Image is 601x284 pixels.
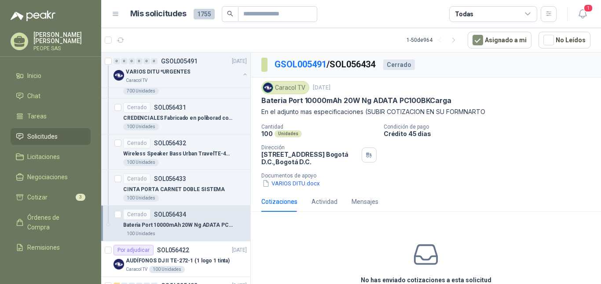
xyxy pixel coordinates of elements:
div: Cerrado [123,102,150,113]
span: 1755 [194,9,215,19]
p: SOL056433 [154,176,186,182]
button: VARIOS DITU.docx [261,179,321,188]
div: 0 [151,58,158,64]
button: Asignado a mi [468,32,531,48]
p: En el adjunto mas especificaciones (SUBIR COTIZACION EN SU FORMNARTO [261,107,590,117]
p: Condición de pago [384,124,597,130]
a: Inicio [11,67,91,84]
p: VARIOS DITU *URGENTES [126,68,190,76]
a: CerradoSOL056433CINTA PORTA CARNET DOBLE SISTEMA100 Unidades [101,170,250,206]
a: Negociaciones [11,169,91,185]
div: 100 Unidades [123,195,159,202]
div: 100 Unidades [123,230,159,237]
div: Mensajes [352,197,378,207]
span: Inicio [27,71,41,81]
p: Bateria Port 10000mAh 20W Ng ADATA PC100BKCarga [123,221,233,229]
p: Wireless Speaker Bass Urban TravelTE-452Speaker [123,150,233,158]
p: Crédito 45 días [384,130,597,137]
p: PEOPE SAS [33,46,91,51]
a: Cotizar3 [11,189,91,206]
p: Cantidad [261,124,377,130]
a: GSOL005491 [275,59,326,70]
div: Cerrado [123,138,150,148]
span: Negociaciones [27,172,68,182]
div: Caracol TV [261,81,309,94]
div: 700 Unidades [123,88,159,95]
p: SOL056432 [154,140,186,146]
p: [DATE] [313,84,330,92]
p: 100 [261,130,273,137]
span: Solicitudes [27,132,58,141]
a: Remisiones [11,239,91,256]
a: Licitaciones [11,148,91,165]
span: Remisiones [27,243,60,252]
span: search [227,11,233,17]
p: [STREET_ADDRESS] Bogotá D.C. , Bogotá D.C. [261,151,358,166]
span: 1 [583,4,593,12]
div: 0 [136,58,143,64]
div: 0 [121,58,128,64]
div: 0 [143,58,150,64]
div: Cerrado [123,209,150,220]
a: 0 0 0 0 0 0 GSOL005491[DATE] Company LogoVARIOS DITU *URGENTESCaracol TV [114,56,249,84]
div: Cerrado [383,59,415,70]
span: Cotizar [27,192,48,202]
h1: Mis solicitudes [130,7,187,20]
a: CerradoSOL056432Wireless Speaker Bass Urban TravelTE-452Speaker100 Unidades [101,134,250,170]
button: No Leídos [539,32,590,48]
a: Solicitudes [11,128,91,145]
div: Cotizaciones [261,197,297,207]
a: Chat [11,88,91,104]
a: CerradoSOL056431CREDENCIALES Fabricado en poliborad con impresión digital a full color100 Unidades [101,99,250,134]
span: 3 [76,194,85,201]
div: Cerrado [123,173,150,184]
a: CerradoSOL056434Bateria Port 10000mAh 20W Ng ADATA PC100BKCarga100 Unidades [101,206,250,241]
p: Documentos de apoyo [261,173,597,179]
p: Caracol TV [126,77,147,84]
img: Company Logo [114,259,124,269]
p: Bateria Port 10000mAh 20W Ng ADATA PC100BKCarga [261,96,451,105]
button: 1 [575,6,590,22]
a: Configuración [11,259,91,276]
div: 100 Unidades [123,123,159,130]
span: Licitaciones [27,152,60,162]
span: Tareas [27,111,47,121]
span: Órdenes de Compra [27,213,82,232]
div: 0 [128,58,135,64]
div: Actividad [311,197,337,207]
p: SOL056422 [157,247,189,253]
div: 1 - 50 de 964 [407,33,461,47]
img: Logo peakr [11,11,55,21]
div: Por adjudicar [114,245,154,255]
div: Todas [455,9,473,19]
a: Tareas [11,108,91,125]
img: Company Logo [263,83,273,92]
p: CINTA PORTA CARNET DOBLE SISTEMA [123,185,225,194]
p: AUDÍFONOS DJ II TE-272-1 (1 logo 1 tinta) [126,257,230,265]
p: CREDENCIALES Fabricado en poliborad con impresión digital a full color [123,114,233,122]
p: SOL056431 [154,104,186,111]
div: 100 Unidades [123,159,159,166]
p: [DATE] [232,57,247,66]
p: GSOL005491 [161,58,198,64]
img: Company Logo [114,70,124,81]
div: 100 Unidades [149,266,185,273]
p: SOL056434 [154,211,186,218]
div: Unidades [275,130,302,137]
a: Órdenes de Compra [11,209,91,236]
div: 0 [114,58,120,64]
p: [DATE] [232,246,247,254]
p: Dirección [261,144,358,151]
p: Caracol TV [126,266,147,273]
p: [PERSON_NAME] [PERSON_NAME] [33,32,91,44]
span: Chat [27,91,40,101]
a: Por adjudicarSOL056422[DATE] Company LogoAUDÍFONOS DJ II TE-272-1 (1 logo 1 tinta)Caracol TV100 U... [101,241,250,277]
p: / SOL056434 [275,58,376,71]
